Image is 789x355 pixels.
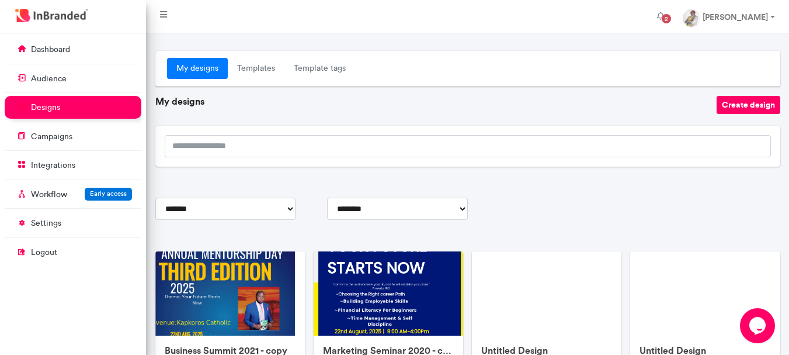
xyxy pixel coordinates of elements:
span: Early access [90,189,127,198]
a: My designs [167,58,228,79]
a: audience [5,67,141,89]
p: integrations [31,160,75,171]
button: 2 [648,5,673,28]
p: campaigns [31,131,72,143]
img: InBranded Logo [12,6,91,25]
a: WorkflowEarly access [5,183,141,205]
a: campaigns [5,125,141,147]
img: profile dp [683,9,700,27]
button: Create design [717,96,780,114]
a: designs [5,96,141,118]
a: dashboard [5,38,141,60]
h6: My designs [155,96,717,107]
p: Workflow [31,189,67,201]
span: 2 [662,14,671,23]
p: designs [31,102,60,113]
a: integrations [5,154,141,176]
a: [PERSON_NAME] [673,5,784,28]
p: settings [31,218,61,229]
p: logout [31,247,57,259]
iframe: chat widget [740,308,777,343]
p: dashboard [31,44,70,56]
p: audience [31,73,67,85]
a: Templates [228,58,284,79]
a: settings [5,212,141,234]
a: Template tags [284,58,355,79]
strong: [PERSON_NAME] [703,12,768,22]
